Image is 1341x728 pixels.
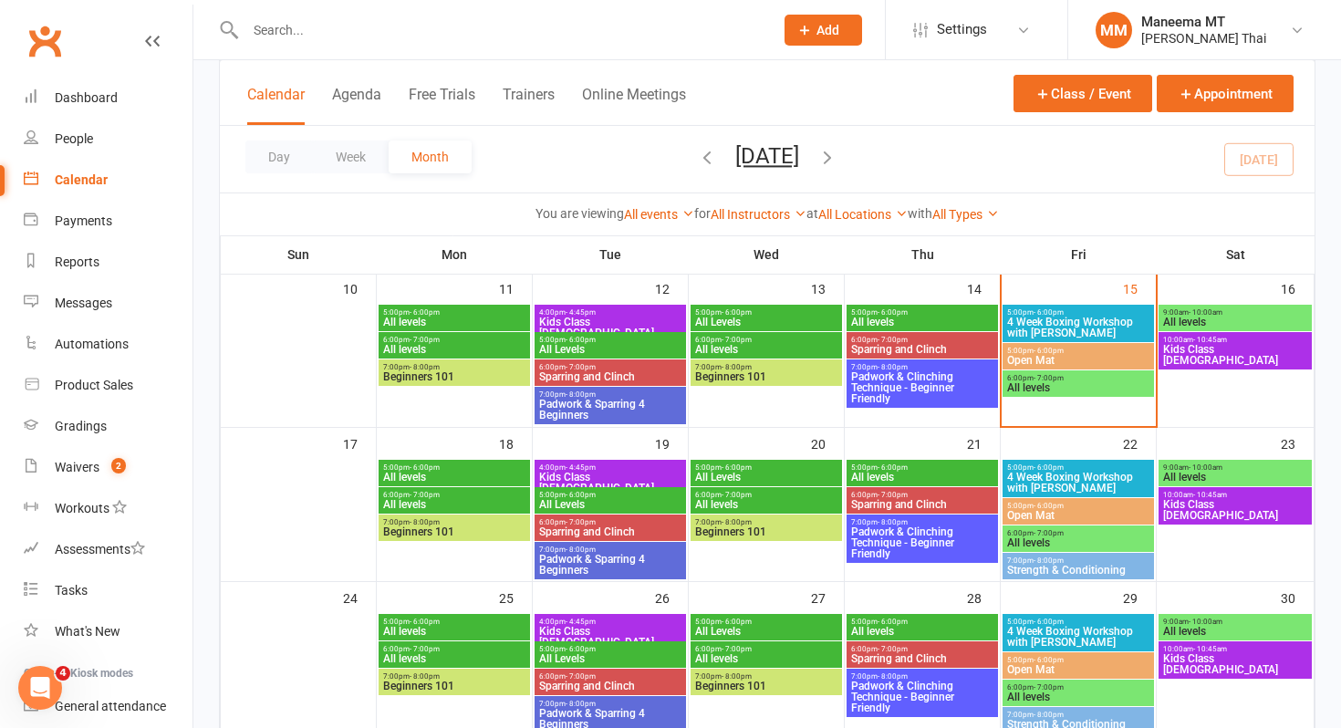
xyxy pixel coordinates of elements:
span: - 8:00pm [566,390,596,399]
span: - 10:45am [1193,336,1227,344]
th: Sun [221,235,377,274]
span: Beginners 101 [382,681,526,692]
span: 5:00pm [694,618,838,626]
span: 5:00pm [694,463,838,472]
input: Search... [240,17,761,43]
div: Calendar [55,172,108,187]
span: All levels [850,317,994,328]
span: - 8:00pm [410,363,440,371]
div: Dashboard [55,90,118,105]
span: All levels [382,317,526,328]
a: Product Sales [24,365,192,406]
div: Messages [55,296,112,310]
span: - 7:00pm [878,336,908,344]
span: All levels [1006,382,1150,393]
span: 6:00pm [694,491,838,499]
span: 7:00pm [382,363,526,371]
button: Appointment [1157,75,1294,112]
span: - 6:00pm [1034,347,1064,355]
span: All levels [850,472,994,483]
span: All Levels [538,653,682,664]
span: All Levels [694,472,838,483]
span: - 4:45pm [566,308,596,317]
span: Sparring and Clinch [538,526,682,537]
span: - 7:00pm [878,491,908,499]
span: 6:00pm [382,336,526,344]
button: Online Meetings [582,86,686,125]
span: 5:00pm [538,491,682,499]
iframe: Intercom live chat [18,666,62,710]
span: Kids Class [DEMOGRAPHIC_DATA] [538,626,682,648]
button: Month [389,140,472,173]
span: 6:00pm [1006,374,1150,382]
a: All Types [932,207,999,222]
span: All levels [382,653,526,664]
span: - 7:00pm [410,645,440,653]
span: 5:00pm [382,463,526,472]
div: [PERSON_NAME] Thai [1141,30,1266,47]
span: 5:00pm [538,645,682,653]
span: - 6:00pm [1034,463,1064,472]
span: All levels [850,626,994,637]
span: 6:00pm [1006,529,1150,537]
span: 7:00pm [382,672,526,681]
span: Padwork & Clinching Technique - Beginner Friendly [850,526,994,559]
span: 10:00am [1162,336,1308,344]
button: Free Trials [409,86,475,125]
span: Open Mat [1006,355,1150,366]
span: All levels [382,472,526,483]
span: 6:00pm [1006,683,1150,692]
div: 13 [811,273,844,303]
th: Fri [1001,235,1157,274]
span: - 7:00pm [1034,529,1064,537]
a: Clubworx [22,18,68,64]
strong: You are viewing [535,206,624,221]
span: 10:00am [1162,645,1308,653]
span: 6:00pm [850,645,994,653]
span: Kids Class [DEMOGRAPHIC_DATA] [1162,344,1308,366]
span: 5:00pm [538,336,682,344]
span: - 8:00pm [878,363,908,371]
span: All levels [694,653,838,664]
span: 7:00pm [1006,711,1150,719]
span: - 4:45pm [566,463,596,472]
button: Week [313,140,389,173]
div: 18 [499,428,532,458]
div: People [55,131,93,146]
span: - 8:00pm [1034,711,1064,719]
span: 4 Week Boxing Workshop with [PERSON_NAME] [1006,626,1150,648]
th: Wed [689,235,845,274]
span: 7:00pm [850,518,994,526]
div: 10 [343,273,376,303]
a: Waivers 2 [24,447,192,488]
span: 7:00pm [694,518,838,526]
span: - 7:00pm [410,336,440,344]
span: All Levels [538,344,682,355]
span: All levels [1006,537,1150,548]
span: - 6:00pm [722,308,752,317]
span: 5:00pm [1006,347,1150,355]
span: All levels [382,626,526,637]
span: 6:00pm [538,672,682,681]
div: Assessments [55,542,145,556]
span: - 6:00pm [410,618,440,626]
span: - 7:00pm [1034,683,1064,692]
span: All levels [1162,626,1308,637]
span: - 8:00pm [878,518,908,526]
button: Day [245,140,313,173]
span: - 6:00pm [410,308,440,317]
span: 6:00pm [382,491,526,499]
span: - 6:00pm [1034,308,1064,317]
a: All Locations [818,207,908,222]
th: Sat [1157,235,1315,274]
span: 7:00pm [538,700,682,708]
a: All events [624,207,694,222]
span: 5:00pm [850,618,994,626]
a: Dashboard [24,78,192,119]
span: All levels [382,344,526,355]
span: - 6:00pm [1034,618,1064,626]
div: 12 [655,273,688,303]
a: General attendance kiosk mode [24,686,192,727]
span: Beginners 101 [694,526,838,537]
div: 27 [811,582,844,612]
